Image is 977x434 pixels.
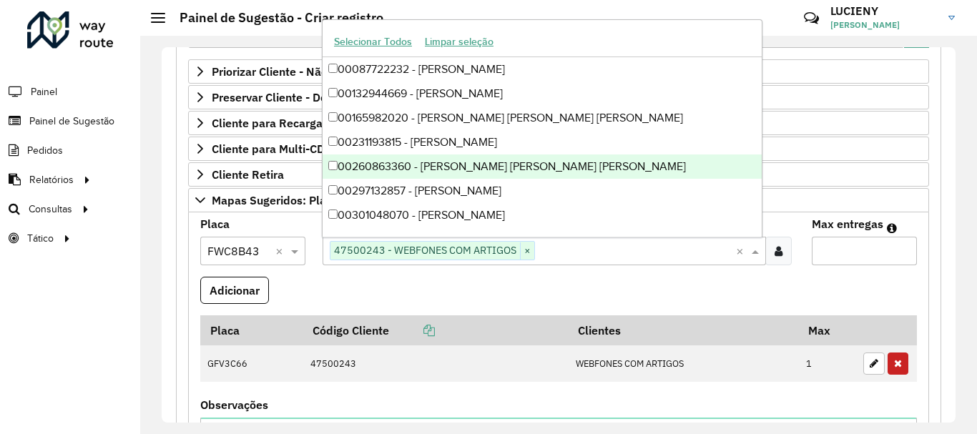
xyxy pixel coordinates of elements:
[322,19,762,237] ng-dropdown-panel: Options list
[188,137,929,161] a: Cliente para Multi-CDD/Internalização
[212,117,323,129] span: Cliente para Recarga
[27,143,63,158] span: Pedidos
[212,194,380,206] span: Mapas Sugeridos: Placa-Cliente
[200,315,303,345] th: Placa
[200,345,303,383] td: GFV3C66
[303,345,568,383] td: 47500243
[323,227,762,252] div: 00313673802 - [PERSON_NAME] DA [PERSON_NAME]
[303,315,568,345] th: Código Cliente
[323,130,762,154] div: 00231193815 - [PERSON_NAME]
[165,10,383,26] h2: Painel de Sugestão - Criar registro
[29,202,72,217] span: Consultas
[188,162,929,187] a: Cliente Retira
[796,3,827,34] a: Contato Rápido
[29,114,114,129] span: Painel de Sugestão
[275,242,288,260] span: Clear all
[323,203,762,227] div: 00301048070 - [PERSON_NAME]
[212,92,503,103] span: Preservar Cliente - Devem ficar no buffer, não roteirizar
[27,231,54,246] span: Tático
[830,19,938,31] span: [PERSON_NAME]
[29,172,74,187] span: Relatórios
[188,188,929,212] a: Mapas Sugeridos: Placa-Cliente
[569,315,799,345] th: Clientes
[323,82,762,106] div: 00132944669 - [PERSON_NAME]
[323,106,762,130] div: 00165982020 - [PERSON_NAME] [PERSON_NAME] [PERSON_NAME]
[736,242,748,260] span: Clear all
[799,345,856,383] td: 1
[212,169,284,180] span: Cliente Retira
[188,111,929,135] a: Cliente para Recarga
[200,396,268,413] label: Observações
[328,31,418,53] button: Selecionar Todos
[200,277,269,304] button: Adicionar
[323,179,762,203] div: 00297132857 - [PERSON_NAME]
[212,143,413,154] span: Cliente para Multi-CDD/Internalização
[330,242,520,259] span: 47500243 - WEBFONES COM ARTIGOS
[812,215,883,232] label: Max entregas
[389,323,435,337] a: Copiar
[212,66,446,77] span: Priorizar Cliente - Não podem ficar no buffer
[188,85,929,109] a: Preservar Cliente - Devem ficar no buffer, não roteirizar
[569,345,799,383] td: WEBFONES COM ARTIGOS
[418,31,500,53] button: Limpar seleção
[830,4,938,18] h3: LUCIENY
[323,57,762,82] div: 00087722232 - [PERSON_NAME]
[520,242,534,260] span: ×
[200,215,230,232] label: Placa
[887,222,897,234] em: Máximo de clientes que serão colocados na mesma rota com os clientes informados
[323,154,762,179] div: 00260863360 - [PERSON_NAME] [PERSON_NAME] [PERSON_NAME]
[188,59,929,84] a: Priorizar Cliente - Não podem ficar no buffer
[31,84,57,99] span: Painel
[799,315,856,345] th: Max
